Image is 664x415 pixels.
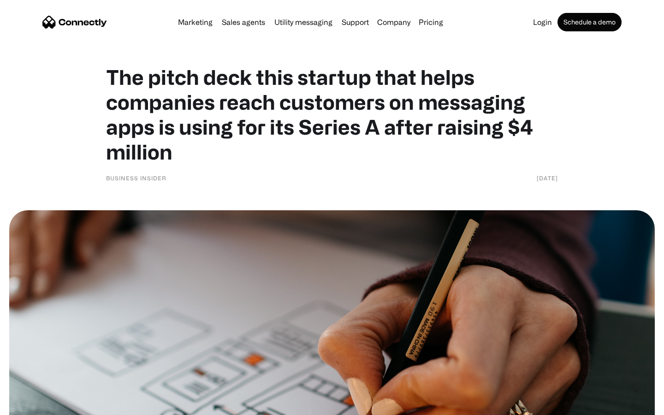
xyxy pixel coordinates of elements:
[377,16,410,29] div: Company
[18,399,55,412] ul: Language list
[529,18,556,26] a: Login
[415,18,447,26] a: Pricing
[338,18,373,26] a: Support
[557,13,622,31] a: Schedule a demo
[42,15,107,29] a: home
[106,173,166,183] div: Business Insider
[106,65,558,164] h1: The pitch deck this startup that helps companies reach customers on messaging apps is using for i...
[9,399,55,412] aside: Language selected: English
[374,16,413,29] div: Company
[218,18,269,26] a: Sales agents
[174,18,216,26] a: Marketing
[537,173,558,183] div: [DATE]
[271,18,336,26] a: Utility messaging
